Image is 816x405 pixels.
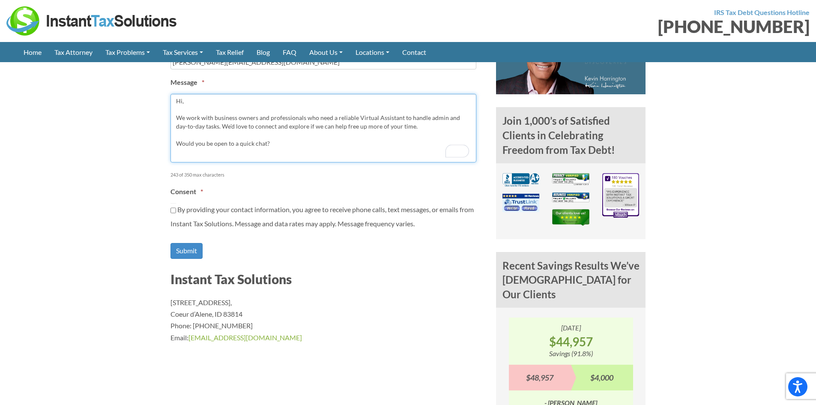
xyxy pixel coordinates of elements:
[6,16,178,24] a: Instant Tax Solutions Logo
[509,365,571,390] div: $48,957
[502,194,540,212] img: TrustLink
[396,42,433,62] a: Contact
[552,195,589,204] a: Business Verified
[549,349,593,357] i: Savings (91.8%)
[552,192,589,202] img: Business Verified
[509,334,633,349] strong: $44,957
[552,216,589,224] a: TrustPilot
[6,6,178,36] img: Instant Tax Solutions Logo
[571,365,633,390] div: $4,000
[170,164,452,179] div: 243 of 350 max characters
[48,42,99,62] a: Tax Attorney
[99,42,156,62] a: Tax Problems
[349,42,396,62] a: Locations
[496,107,646,163] h4: Join 1,000’s of Satisfied Clients in Celebrating Freedom from Tax Debt!
[714,8,810,16] strong: IRS Tax Debt Questions Hotline
[552,173,589,185] img: Privacy Verified
[170,270,483,288] h3: Instant Tax Solutions
[552,209,589,226] img: TrustPilot
[170,78,204,87] label: Message
[552,177,589,186] a: Privacy Verified
[170,243,203,259] input: Submit
[170,94,476,162] textarea: To enrich screen reader interactions, please activate Accessibility in Grammarly extension settings
[209,42,250,62] a: Tax Relief
[496,252,646,308] h4: Recent Savings Results We’ve [DEMOGRAPHIC_DATA] for Our Clients
[502,173,540,186] img: BBB A+
[415,18,810,35] div: [PHONE_NUMBER]
[156,42,209,62] a: Tax Services
[170,297,483,343] p: [STREET_ADDRESS], Coeur d’Alene, ID 83814 Phone: [PHONE_NUMBER] Email:
[17,42,48,62] a: Home
[561,324,581,332] i: [DATE]
[170,187,203,196] label: Consent
[250,42,276,62] a: Blog
[303,42,349,62] a: About Us
[188,333,302,342] a: [EMAIL_ADDRESS][DOMAIN_NAME]
[276,42,303,62] a: FAQ
[602,173,640,218] img: iVouch Reviews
